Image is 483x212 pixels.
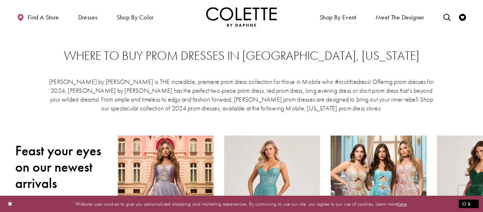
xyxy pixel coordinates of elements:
button: Close Dialog [4,197,16,210]
a: Visit Home Page [206,7,277,27]
p: [PERSON_NAME] by [PERSON_NAME] is THE incredible, premiere prom dress collection for those in Mob... [46,77,437,113]
span: Find a store [28,14,59,21]
a: Find a store [15,7,60,27]
a: Check Wishlist [457,7,468,27]
img: Colette by Daphne [206,7,277,27]
button: Submit Dialog [459,199,479,208]
span: Shop By Event [320,14,356,21]
span: Shop by color [117,14,154,21]
a: here [398,200,407,207]
span: Dresses [78,14,98,21]
span: Meet the designer [376,14,424,21]
a: Toggle search [442,7,452,27]
span: Dresses [76,7,99,27]
h2: Where to buy prom dresses in [GEOGRAPHIC_DATA], [US_STATE] [29,49,454,63]
span: Shop By Event [318,7,358,27]
h2: Feast your eyes on our newest arrivals [15,143,107,191]
span: Shop by color [115,7,156,27]
a: Meet the designer [374,7,426,27]
p: Website uses cookies to give you personalized shopping and marketing experiences. By continuing t... [51,199,432,208]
